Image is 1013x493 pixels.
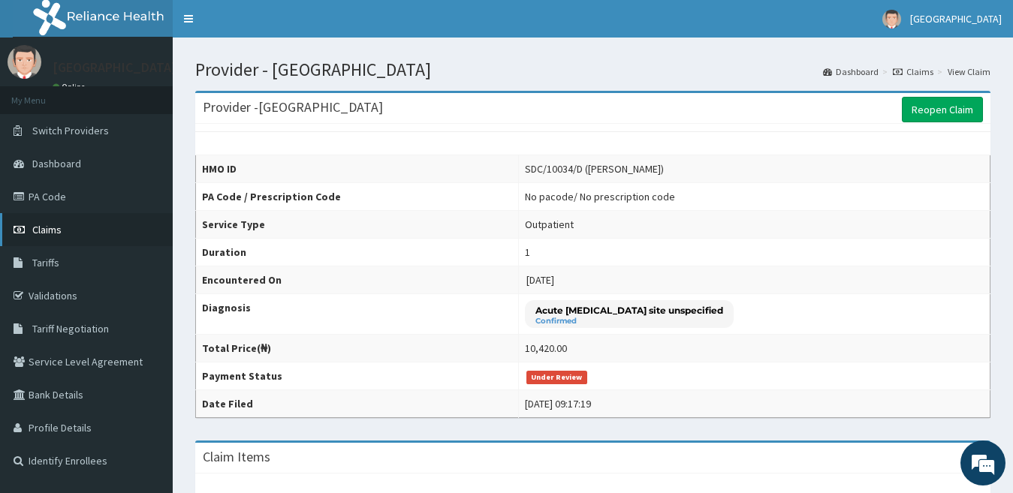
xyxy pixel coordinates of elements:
[196,239,519,266] th: Duration
[196,294,519,335] th: Diagnosis
[196,183,519,211] th: PA Code / Prescription Code
[195,60,990,80] h1: Provider - [GEOGRAPHIC_DATA]
[882,10,901,29] img: User Image
[32,322,109,335] span: Tariff Negotiation
[902,97,983,122] a: Reopen Claim
[32,157,81,170] span: Dashboard
[196,266,519,294] th: Encountered On
[203,450,270,464] h3: Claim Items
[32,223,62,236] span: Claims
[196,335,519,362] th: Total Price(₦)
[78,84,252,104] div: Chat with us now
[526,371,587,384] span: Under Review
[28,75,61,113] img: d_794563401_company_1708531726252_794563401
[8,45,41,79] img: User Image
[87,149,207,301] span: We're online!
[53,61,176,74] p: [GEOGRAPHIC_DATA]
[8,331,286,383] textarea: Type your message and hit 'Enter'
[196,362,519,390] th: Payment Status
[526,273,554,287] span: [DATE]
[203,101,383,114] h3: Provider - [GEOGRAPHIC_DATA]
[535,304,723,317] p: Acute [MEDICAL_DATA] site unspecified
[525,161,664,176] div: SDC/10034/D ([PERSON_NAME])
[910,12,1002,26] span: [GEOGRAPHIC_DATA]
[893,65,933,78] a: Claims
[525,245,530,260] div: 1
[246,8,282,44] div: Minimize live chat window
[196,155,519,183] th: HMO ID
[32,256,59,269] span: Tariffs
[53,82,89,92] a: Online
[948,65,990,78] a: View Claim
[196,390,519,418] th: Date Filed
[823,65,879,78] a: Dashboard
[525,217,574,232] div: Outpatient
[525,189,675,204] div: No pacode / No prescription code
[196,211,519,239] th: Service Type
[525,341,567,356] div: 10,420.00
[535,317,723,325] small: Confirmed
[525,396,591,411] div: [DATE] 09:17:19
[32,124,109,137] span: Switch Providers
